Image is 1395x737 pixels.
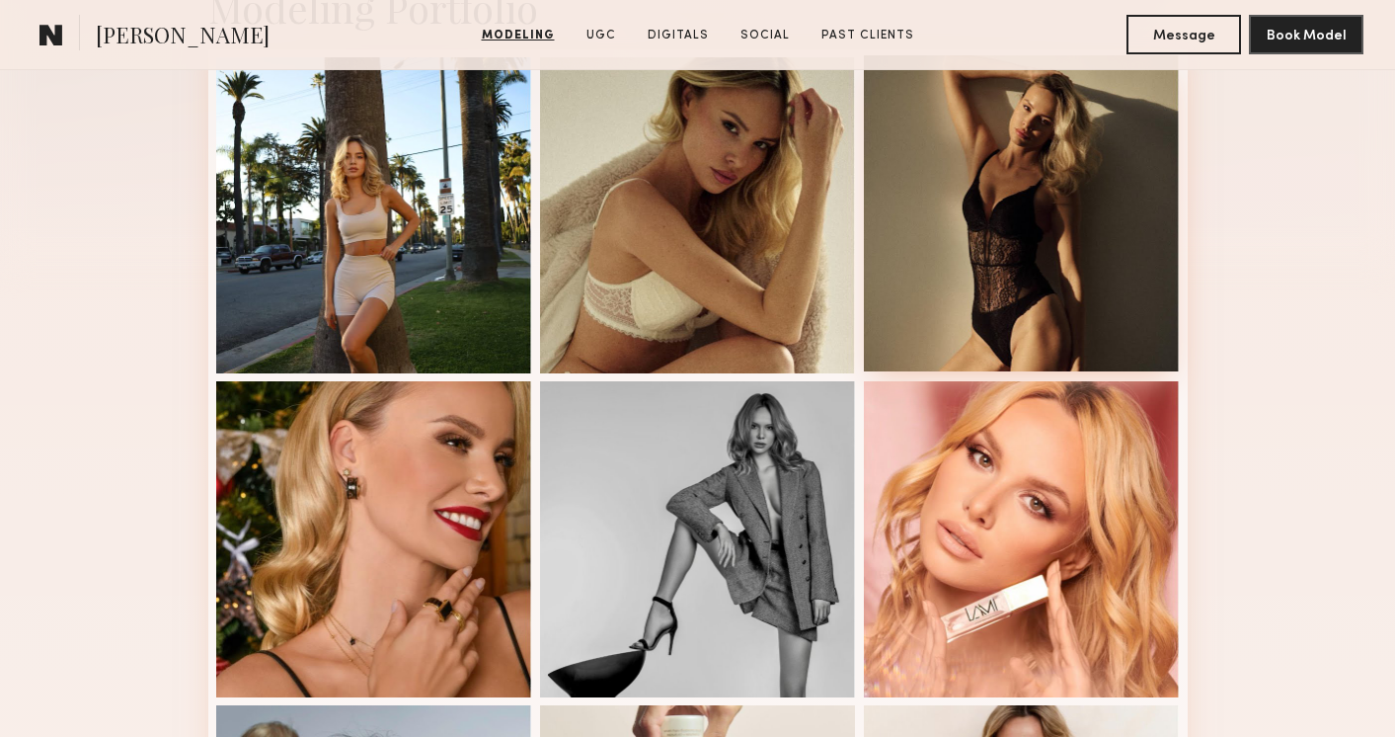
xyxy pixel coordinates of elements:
button: Message [1126,15,1241,54]
a: Social [733,27,798,44]
button: Book Model [1249,15,1363,54]
a: Book Model [1249,26,1363,42]
span: [PERSON_NAME] [96,20,270,54]
a: UGC [579,27,624,44]
a: Modeling [474,27,563,44]
a: Digitals [640,27,717,44]
a: Past Clients [814,27,922,44]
